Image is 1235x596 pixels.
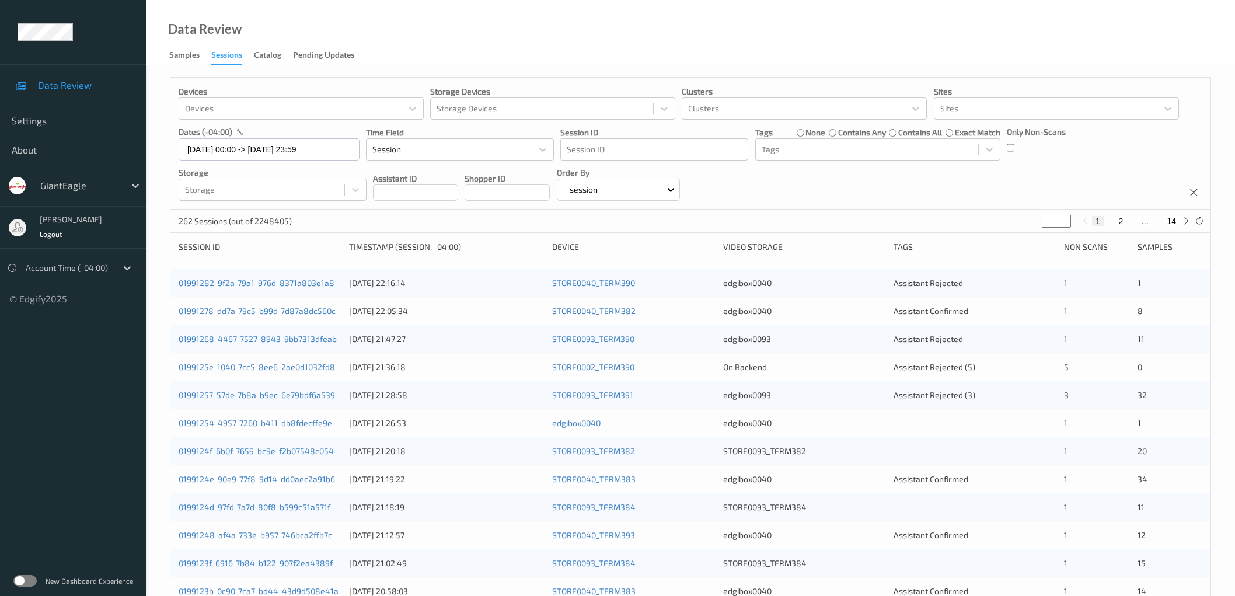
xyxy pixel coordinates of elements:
p: Only Non-Scans [1007,126,1066,138]
span: 1 [1064,446,1067,456]
div: [DATE] 22:16:14 [349,277,544,289]
span: 8 [1138,306,1143,316]
div: [DATE] 21:26:53 [349,417,544,429]
div: edgibox0093 [723,389,885,401]
span: 0 [1138,362,1142,372]
div: [DATE] 21:28:58 [349,389,544,401]
a: STORE0093_TERM382 [552,446,635,456]
div: [DATE] 21:18:19 [349,501,544,513]
div: edgibox0040 [723,417,885,429]
span: Assistant Confirmed [894,586,968,596]
a: 0199124f-6b0f-7659-bc9e-f2b07548c054 [179,446,334,456]
a: 0199124d-97fd-7a7d-80f8-b599c51a571f [179,502,330,512]
button: 14 [1163,216,1180,226]
p: 262 Sessions (out of 2248405) [179,215,292,227]
span: 1 [1064,558,1067,568]
a: edgibox0040 [552,418,601,428]
a: Sessions [211,47,254,65]
button: ... [1138,216,1152,226]
span: Assistant Rejected (3) [894,390,975,400]
div: [DATE] 22:05:34 [349,305,544,317]
label: contains all [898,127,942,138]
span: 1 [1064,418,1067,428]
p: Sites [934,86,1179,97]
span: 1 [1064,278,1067,288]
label: exact match [955,127,1000,138]
p: Shopper ID [465,173,550,184]
a: 01991254-4957-7260-b411-db8fdecffe9e [179,418,332,428]
span: Assistant Rejected [894,278,963,288]
a: 0199124e-90e9-77f8-9d14-dd0aec2a91b6 [179,474,335,484]
a: 0199125e-1040-7cc5-8ee6-2ae0d1032fd8 [179,362,335,372]
span: Assistant Confirmed [894,530,968,540]
a: Catalog [254,47,293,64]
div: [DATE] 21:47:27 [349,333,544,345]
a: STORE0002_TERM390 [552,362,634,372]
div: Pending Updates [293,49,354,64]
a: Samples [169,47,211,64]
div: edgibox0040 [723,529,885,541]
span: 34 [1138,474,1147,484]
div: Catalog [254,49,281,64]
p: Time Field [366,127,554,138]
span: 11 [1138,334,1145,344]
a: STORE0093_TERM384 [552,558,636,568]
span: 1 [1064,530,1067,540]
p: session [566,184,602,196]
div: Video Storage [723,241,885,253]
span: 15 [1138,558,1146,568]
p: Session ID [560,127,748,138]
a: STORE0040_TERM383 [552,586,636,596]
button: 1 [1092,216,1104,226]
div: Tags [894,241,1056,253]
p: Assistant ID [373,173,458,184]
a: STORE0093_TERM384 [552,502,636,512]
a: 0199123f-6916-7b84-b122-907f2ea4389f [179,558,333,568]
p: Storage Devices [430,86,675,97]
a: STORE0093_TERM390 [552,334,634,344]
div: On Backend [723,361,885,373]
span: 1 [1064,474,1067,484]
span: 1 [1138,278,1141,288]
div: Samples [1138,241,1202,253]
p: Tags [755,127,773,138]
span: Assistant Confirmed [894,474,968,484]
div: [DATE] 21:36:18 [349,361,544,373]
span: 1 [1138,418,1141,428]
button: 2 [1115,216,1126,226]
div: Device [552,241,714,253]
a: 01991282-9f2a-79a1-976d-8371a803e1a8 [179,278,334,288]
a: STORE0040_TERM390 [552,278,635,288]
p: Order By [557,167,681,179]
span: 3 [1064,390,1069,400]
div: [DATE] 21:12:57 [349,529,544,541]
div: edgibox0040 [723,277,885,289]
div: Timestamp (Session, -04:00) [349,241,544,253]
span: 1 [1064,334,1067,344]
div: Data Review [168,23,242,35]
div: [DATE] 21:19:22 [349,473,544,485]
span: 14 [1138,586,1146,596]
label: contains any [838,127,886,138]
span: 5 [1064,362,1069,372]
div: Non Scans [1064,241,1129,253]
a: STORE0040_TERM383 [552,474,636,484]
div: [DATE] 21:02:49 [349,557,544,569]
p: Storage [179,167,367,179]
div: edgibox0040 [723,305,885,317]
span: Assistant Rejected [894,334,963,344]
p: Devices [179,86,424,97]
a: STORE0040_TERM382 [552,306,636,316]
span: 32 [1138,390,1147,400]
span: 11 [1138,502,1145,512]
a: STORE0093_TERM391 [552,390,633,400]
a: 01991248-af4a-733e-b957-746bca2ffb7c [179,530,332,540]
span: Assistant Rejected (5) [894,362,975,372]
p: dates (-04:00) [179,126,232,138]
a: 01991278-dd7a-79c5-b99d-7d87a8dc560c [179,306,336,316]
div: Session ID [179,241,341,253]
div: STORE0093_TERM384 [723,501,885,513]
a: STORE0040_TERM393 [552,530,635,540]
p: Clusters [682,86,927,97]
span: 1 [1064,502,1067,512]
